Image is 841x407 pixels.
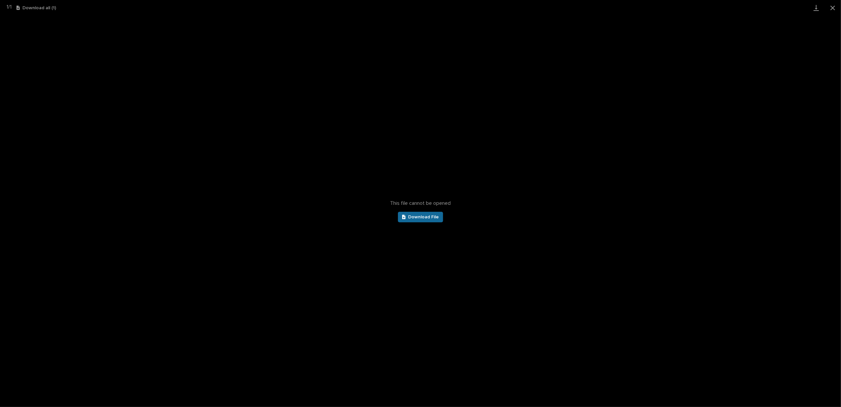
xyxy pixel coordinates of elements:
[16,6,56,10] button: Download all (1)
[398,212,443,222] a: Download File
[408,215,439,219] span: Download File
[10,4,12,10] span: 1
[7,4,8,10] span: 1
[390,200,451,206] span: This file cannot be opened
